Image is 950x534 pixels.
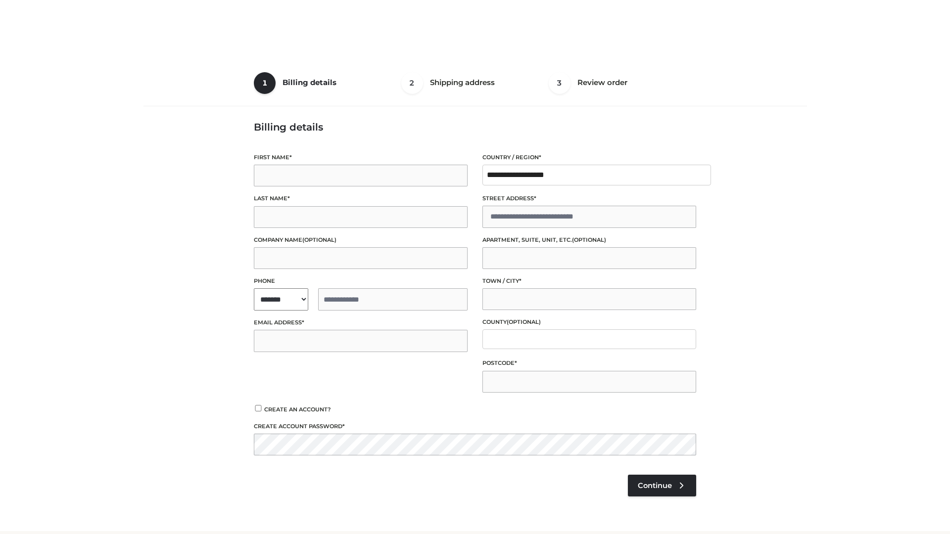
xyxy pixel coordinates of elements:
a: Continue [628,475,696,496]
label: County [482,317,696,327]
span: Billing details [283,78,336,87]
label: Street address [482,194,696,203]
label: Last name [254,194,468,203]
span: 1 [254,72,276,94]
span: (optional) [507,318,541,325]
label: Postcode [482,358,696,368]
label: Phone [254,276,468,286]
label: Company name [254,235,468,245]
span: Continue [638,481,672,490]
label: First name [254,153,468,162]
label: Apartment, suite, unit, etc. [482,235,696,245]
h3: Billing details [254,121,696,133]
span: Review order [577,78,627,87]
span: (optional) [572,236,606,243]
label: Country / Region [482,153,696,162]
label: Create account password [254,422,696,431]
span: (optional) [302,236,336,243]
label: Town / City [482,276,696,286]
span: 3 [549,72,570,94]
input: Create an account? [254,405,263,411]
span: 2 [401,72,423,94]
span: Shipping address [430,78,495,87]
label: Email address [254,318,468,327]
span: Create an account? [264,406,331,413]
